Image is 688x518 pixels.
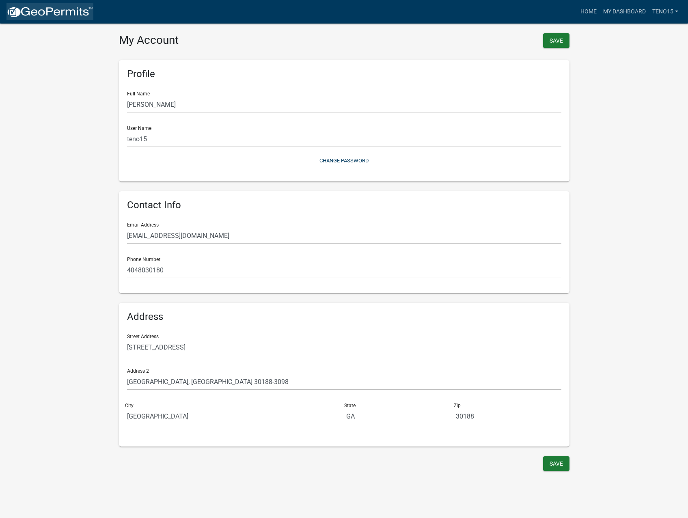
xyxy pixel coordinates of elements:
h6: Contact Info [127,199,561,211]
a: Home [577,4,600,19]
a: teno15 [649,4,682,19]
a: My Dashboard [600,4,649,19]
h6: Address [127,311,561,323]
button: Save [543,456,569,471]
button: Change Password [127,154,561,167]
button: Save [543,33,569,48]
h6: Profile [127,68,561,80]
h3: My Account [119,33,338,47]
